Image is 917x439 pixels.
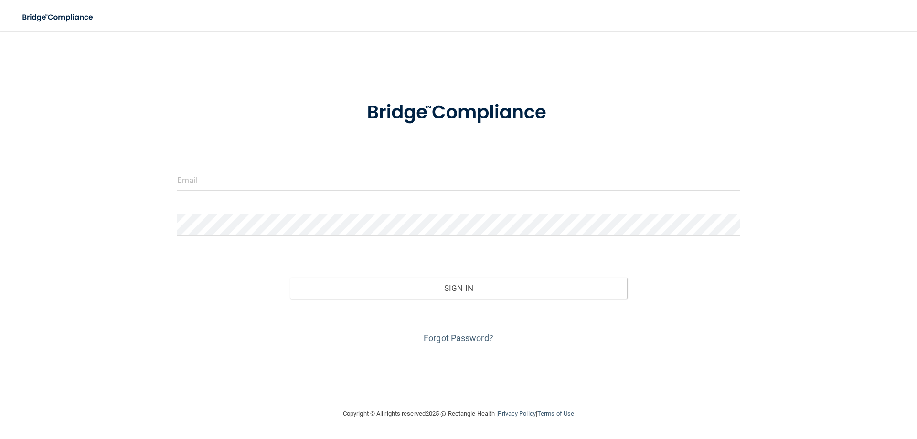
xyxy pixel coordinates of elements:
[537,410,574,417] a: Terms of Use
[14,8,102,27] img: bridge_compliance_login_screen.278c3ca4.svg
[177,169,740,191] input: Email
[347,88,570,138] img: bridge_compliance_login_screen.278c3ca4.svg
[290,278,628,299] button: Sign In
[424,333,493,343] a: Forgot Password?
[284,398,633,429] div: Copyright © All rights reserved 2025 @ Rectangle Health | |
[498,410,535,417] a: Privacy Policy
